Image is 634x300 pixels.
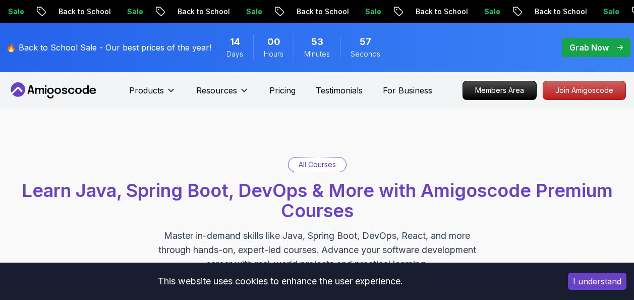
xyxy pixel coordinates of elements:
p: Grab Now [569,41,609,54]
p: Resources [196,84,237,96]
p: Sale [56,7,89,17]
p: Back to School [464,7,533,17]
p: Sale [176,7,208,17]
button: Accept cookies [568,273,626,290]
p: Sale [414,7,446,17]
p: Back to School [226,7,295,17]
span: 57 Seconds [360,35,371,49]
span: Seconds [351,49,380,59]
p: All Courses [299,160,336,170]
span: 0 Hours [267,35,280,49]
a: Members Area [463,81,537,100]
p: Back to School [107,7,176,17]
span: Minutes [304,49,330,59]
div: This website uses cookies to enhance the user experience. [8,270,553,292]
span: 53 Minutes [311,35,323,49]
span: Days [226,49,243,59]
span: Hours [264,49,283,59]
p: Sale [533,7,565,17]
button: Products [129,84,176,105]
p: Back to School [345,7,414,17]
a: For Business [383,84,432,96]
a: Join Amigoscode [543,81,626,100]
p: Join Amigoscode [543,81,625,99]
p: Products [129,84,164,96]
a: Pricing [269,84,296,96]
span: Learn Java, Spring Boot, DevOps & More with Amigoscode Premium Courses [22,179,613,222]
button: Resources [196,84,249,105]
a: Testimonials [316,84,363,96]
p: Master in-demand skills like Java, Spring Boot, DevOps, React, and more through hands-on, expert-... [148,229,487,271]
p: Sale [295,7,327,17]
p: 🔥 Back to School Sale - Our best prices of the year! [6,41,211,54]
p: Members Area [463,81,536,99]
span: 14 Days [230,35,240,49]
